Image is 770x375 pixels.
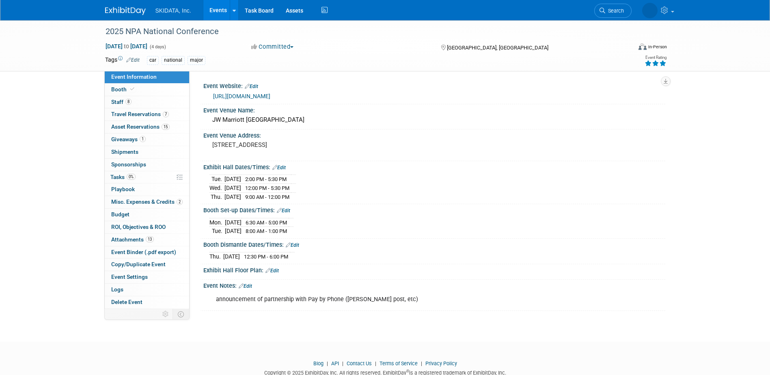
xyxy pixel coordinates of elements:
[105,259,189,271] a: Copy/Duplicate Event
[203,104,665,114] div: Event Venue Name:
[105,108,189,121] a: Travel Reservations7
[155,7,191,14] span: SKIDATA, Inc.
[380,360,418,366] a: Terms of Service
[111,274,148,280] span: Event Settings
[111,261,166,267] span: Copy/Duplicate Event
[245,185,289,191] span: 12:00 PM - 5:30 PM
[419,360,424,366] span: |
[111,99,132,105] span: Staff
[648,44,667,50] div: In-Person
[265,268,279,274] a: Edit
[105,246,189,259] a: Event Binder (.pdf export)
[213,93,270,99] a: [URL][DOMAIN_NAME]
[203,161,665,172] div: Exhibit Hall Dates/Times:
[126,57,140,63] a: Edit
[425,360,457,366] a: Privacy Policy
[105,183,189,196] a: Playbook
[245,84,258,89] a: Edit
[245,194,289,200] span: 9:00 AM - 12:00 PM
[447,45,548,51] span: [GEOGRAPHIC_DATA], [GEOGRAPHIC_DATA]
[584,42,667,54] div: Event Format
[149,44,166,50] span: (4 days)
[123,43,130,50] span: to
[325,360,330,366] span: |
[111,149,138,155] span: Shipments
[125,99,132,105] span: 8
[105,56,140,65] td: Tags
[111,73,157,80] span: Event Information
[347,360,372,366] a: Contact Us
[203,80,665,91] div: Event Website:
[105,284,189,296] a: Logs
[105,159,189,171] a: Sponsorships
[210,291,576,308] div: announcement of partnership with Pay by Phone ([PERSON_NAME] post, etc)
[277,208,290,213] a: Edit
[111,249,176,255] span: Event Binder (.pdf export)
[105,209,189,221] a: Budget
[246,228,287,234] span: 8:00 AM - 1:00 PM
[203,280,665,290] div: Event Notes:
[105,271,189,283] a: Event Settings
[103,24,619,39] div: 2025 NPA National Conference
[642,3,658,18] img: Mary Beth McNair
[188,56,205,65] div: major
[225,227,242,235] td: [DATE]
[209,114,659,126] div: JW Marriott [GEOGRAPHIC_DATA]
[111,211,129,218] span: Budget
[406,369,409,373] sup: ®
[105,7,146,15] img: ExhibitDay
[177,199,183,205] span: 2
[111,224,166,230] span: ROI, Objectives & ROO
[173,309,189,319] td: Toggle Event Tabs
[223,252,240,261] td: [DATE]
[105,221,189,233] a: ROI, Objectives & ROO
[209,192,224,201] td: Thu.
[163,111,169,117] span: 7
[272,165,286,170] a: Edit
[209,175,224,184] td: Tue.
[313,360,324,366] a: Blog
[286,242,299,248] a: Edit
[105,296,189,308] a: Delete Event
[594,4,632,18] a: Search
[105,134,189,146] a: Giveaways1
[212,141,387,149] pre: [STREET_ADDRESS]
[373,360,378,366] span: |
[111,236,154,243] span: Attachments
[147,56,159,65] div: car
[111,111,169,117] span: Travel Reservations
[203,204,665,215] div: Booth Set-up Dates/Times:
[203,239,665,249] div: Booth Dismantle Dates/Times:
[105,196,189,208] a: Misc. Expenses & Credits2
[605,8,624,14] span: Search
[105,71,189,83] a: Event Information
[239,283,252,289] a: Edit
[105,234,189,246] a: Attachments13
[162,56,185,65] div: national
[146,236,154,242] span: 13
[110,174,136,180] span: Tasks
[203,129,665,140] div: Event Venue Address:
[130,87,134,91] i: Booth reservation complete
[645,56,666,60] div: Event Rating
[105,171,189,183] a: Tasks0%
[209,252,223,261] td: Thu.
[248,43,297,51] button: Committed
[224,192,241,201] td: [DATE]
[246,220,287,226] span: 6:30 AM - 5:00 PM
[105,84,189,96] a: Booth
[638,43,647,50] img: Format-Inperson.png
[111,136,146,142] span: Giveaways
[111,186,135,192] span: Playbook
[111,161,146,168] span: Sponsorships
[209,184,224,193] td: Wed.
[111,123,170,130] span: Asset Reservations
[224,175,241,184] td: [DATE]
[224,184,241,193] td: [DATE]
[111,286,123,293] span: Logs
[111,198,183,205] span: Misc. Expenses & Credits
[111,299,142,305] span: Delete Event
[140,136,146,142] span: 1
[245,176,287,182] span: 2:00 PM - 5:30 PM
[127,174,136,180] span: 0%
